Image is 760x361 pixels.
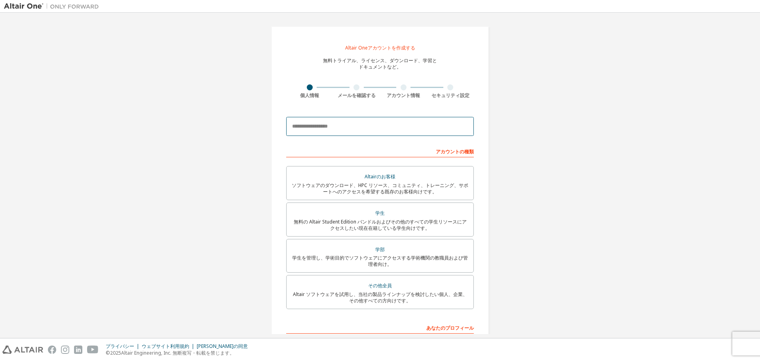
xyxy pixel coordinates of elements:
[142,343,189,350] font: ウェブサイト利用規約
[197,343,248,350] font: [PERSON_NAME]の同意
[121,350,234,356] font: Altair Engineering, Inc. 無断複写・転載を禁じます。
[368,282,392,289] font: その他全員
[426,325,474,331] font: あなたのプロフィール
[387,92,420,99] font: アカウント情報
[110,350,121,356] font: 2025
[345,44,415,51] font: Altair Oneアカウントを作成する
[359,63,401,70] font: ドキュメントなど。
[4,2,103,10] img: アルタイルワン
[106,350,110,356] font: ©
[292,254,468,267] font: 学生を管理し、学術目的でソフトウェアにアクセスする学術機関の教職員および管理者向け。
[292,182,468,195] font: ソフトウェアのダウンロード、HPC リソース、コミュニティ、トレーニング、サポートへのアクセスを希望する既存のお客様向けです。
[375,246,385,253] font: 学部
[87,346,99,354] img: youtube.svg
[338,92,376,99] font: メールを確認する
[300,92,319,99] font: 個人情報
[106,343,134,350] font: プライバシー
[61,346,69,354] img: instagram.svg
[436,148,474,155] font: アカウントの種類
[293,291,467,304] font: Altair ソフトウェアを試用し、当社の製品ラインナップを検討したい個人、企業、その他すべての方向けです。
[48,346,56,354] img: facebook.svg
[323,57,437,64] font: 無料トライアル、ライセンス、ダウンロード、学習と
[294,218,467,231] font: 無料の Altair Student Edition バンドルおよびその他のすべての学生リソースにアクセスしたい現在在籍している学生向けです。
[375,210,385,216] font: 学生
[365,173,395,180] font: Altairのお客様
[74,346,82,354] img: linkedin.svg
[2,346,43,354] img: altair_logo.svg
[431,92,469,99] font: セキュリティ設定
